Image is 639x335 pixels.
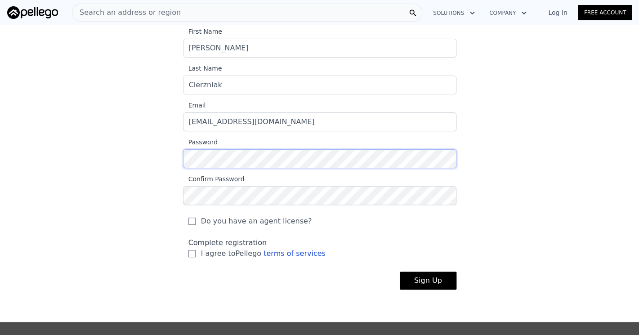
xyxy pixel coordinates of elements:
span: Confirm Password [183,175,245,183]
a: Free Account [578,5,632,20]
span: Complete registration [188,238,267,247]
a: terms of services [264,249,326,258]
input: Do you have an agent license? [188,218,196,225]
button: Solutions [426,5,482,21]
input: Email [183,112,456,131]
button: Sign Up [400,272,456,290]
span: I agree to Pellego [201,248,326,259]
input: I agree toPellego terms of services [188,250,196,257]
span: First Name [183,28,222,35]
span: Search an address or region [72,7,181,18]
span: Email [183,102,206,109]
button: Company [482,5,534,21]
input: Confirm Password [183,186,456,205]
input: Last Name [183,76,456,94]
input: Password [183,149,456,168]
span: Password [183,138,218,146]
span: Do you have an agent license? [201,216,312,227]
img: Pellego [7,6,58,19]
a: Log In [537,8,578,17]
input: First Name [183,39,456,58]
span: Last Name [183,65,222,72]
